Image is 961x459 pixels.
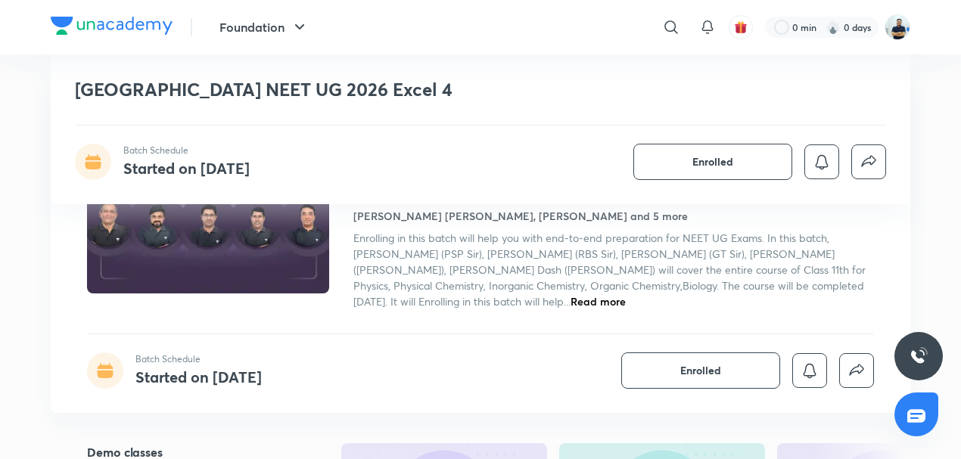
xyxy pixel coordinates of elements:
span: Enrolling in this batch will help you with end-to-end preparation for NEET UG Exams. In this batc... [353,231,866,309]
span: Enrolled [680,363,721,378]
h4: [PERSON_NAME] [PERSON_NAME], [PERSON_NAME] and 5 more [353,208,688,224]
a: Company Logo [51,17,173,39]
img: ttu [910,347,928,365]
button: avatar [729,15,753,39]
h4: Started on [DATE] [123,158,250,178]
img: Company Logo [51,17,173,35]
img: URVIK PATEL [885,14,910,40]
button: Enrolled [621,352,780,389]
button: Enrolled [633,144,792,180]
p: Batch Schedule [123,144,250,157]
h4: Started on [DATE] [135,367,262,387]
span: Read more [571,294,626,309]
img: streak [826,20,841,35]
span: Enrolled [692,154,733,169]
img: avatar [734,20,748,34]
img: Thumbnail [85,156,331,295]
p: Batch Schedule [135,352,262,366]
button: Foundation [210,12,318,42]
h1: [GEOGRAPHIC_DATA] NEET UG 2026 Excel 4 [75,79,667,101]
